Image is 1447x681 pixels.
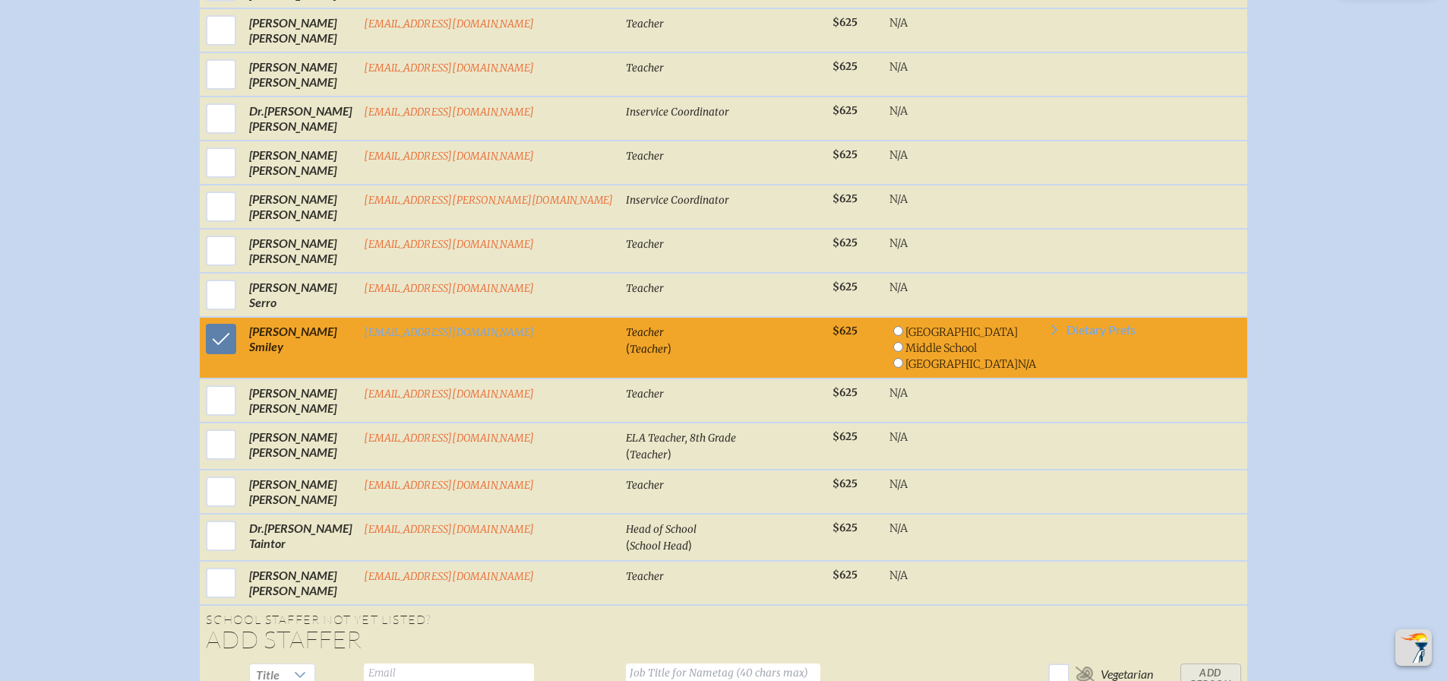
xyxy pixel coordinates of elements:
span: N/A [889,569,908,582]
span: N/A [889,386,908,400]
a: [EMAIL_ADDRESS][PERSON_NAME][DOMAIN_NAME] [364,194,613,207]
span: Inservice Coordinator [626,106,729,119]
span: Teacher [626,150,664,163]
span: Dr. [249,103,264,118]
span: Teacher [626,17,664,30]
td: [PERSON_NAME] [PERSON_NAME] [243,379,358,423]
li: Middle School [889,340,1018,356]
a: Dietary Prefs [1048,324,1136,342]
span: $625 [832,521,858,534]
span: Teacher [626,238,664,251]
span: ) [668,340,671,355]
a: [EMAIL_ADDRESS][DOMAIN_NAME] [364,282,534,295]
span: $625 [832,430,858,443]
span: $625 [832,325,858,337]
span: N/A [889,148,908,162]
a: [EMAIL_ADDRESS][DOMAIN_NAME] [364,106,534,119]
a: [EMAIL_ADDRESS][DOMAIN_NAME] [364,150,534,163]
span: Teacher [630,343,668,356]
a: [EMAIL_ADDRESS][DOMAIN_NAME] [364,62,534,74]
td: [PERSON_NAME] Serro [243,273,358,317]
span: $625 [832,477,858,490]
span: ( [626,537,630,552]
td: [PERSON_NAME] Smiley [243,317,358,379]
span: N/A [889,477,908,491]
span: Head of School [626,523,697,536]
a: [EMAIL_ADDRESS][DOMAIN_NAME] [364,570,534,583]
span: Teacher [626,479,664,492]
span: Teacher [626,62,664,74]
a: [EMAIL_ADDRESS][DOMAIN_NAME] [364,479,534,492]
span: N/A [889,60,908,74]
a: [EMAIL_ADDRESS][DOMAIN_NAME] [364,388,534,401]
a: [EMAIL_ADDRESS][DOMAIN_NAME] [364,523,534,536]
td: [PERSON_NAME] [PERSON_NAME] [243,8,358,52]
td: [PERSON_NAME] [PERSON_NAME] [243,141,358,185]
span: $625 [832,280,858,293]
img: To the top [1398,632,1429,663]
span: N/A [889,16,908,30]
td: [PERSON_NAME] Taintor [243,514,358,561]
span: $625 [832,569,858,581]
span: ( [626,340,630,355]
span: N/A [1018,357,1036,371]
span: N/A [889,521,908,535]
button: Scroll Top [1395,629,1432,666]
span: N/A [889,104,908,118]
span: ) [688,537,692,552]
li: [GEOGRAPHIC_DATA] [889,324,1018,340]
span: $625 [832,104,858,117]
td: [PERSON_NAME] [PERSON_NAME] [243,423,358,470]
a: [EMAIL_ADDRESS][DOMAIN_NAME] [364,326,534,339]
a: [EMAIL_ADDRESS][DOMAIN_NAME] [364,432,534,445]
span: N/A [889,192,908,206]
span: $625 [832,236,858,249]
a: [EMAIL_ADDRESS][DOMAIN_NAME] [364,17,534,30]
a: [EMAIL_ADDRESS][DOMAIN_NAME] [364,238,534,251]
span: N/A [889,430,908,444]
td: [PERSON_NAME] [PERSON_NAME] [243,97,358,141]
span: $625 [832,16,858,29]
span: N/A [889,280,908,294]
span: $625 [832,148,858,161]
span: ( [626,446,630,461]
span: Teacher [626,282,664,295]
span: Dietary Prefs [1066,324,1136,336]
span: N/A [889,236,908,250]
span: $625 [832,60,858,73]
span: Inservice Coordinator [626,194,729,207]
span: Teacher [626,570,664,583]
td: [PERSON_NAME] [PERSON_NAME] [243,561,358,605]
td: [PERSON_NAME] [PERSON_NAME] [243,52,358,97]
span: School Head [630,540,688,553]
li: [GEOGRAPHIC_DATA] [889,356,1018,372]
td: [PERSON_NAME] [PERSON_NAME] [243,470,358,514]
td: [PERSON_NAME] [PERSON_NAME] [243,229,358,273]
span: ELA Teacher, 8th Grade [626,432,736,445]
span: Teacher [626,388,664,401]
span: $625 [832,386,858,399]
span: ) [668,446,671,461]
span: Dr. [249,521,264,535]
td: [PERSON_NAME] [PERSON_NAME] [243,185,358,229]
span: Teacher [630,448,668,461]
span: $625 [832,192,858,205]
span: Teacher [626,326,664,339]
